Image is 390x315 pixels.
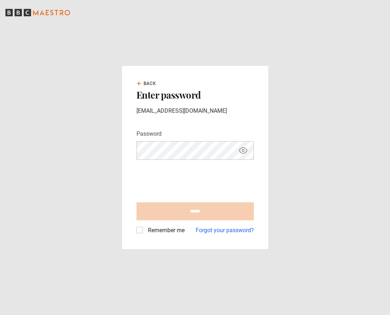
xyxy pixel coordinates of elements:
label: Password [136,130,162,138]
span: Back [144,80,157,87]
button: Show password [237,144,249,157]
label: Remember me [145,226,185,235]
p: [EMAIL_ADDRESS][DOMAIN_NAME] [136,107,254,115]
h2: Enter password [136,90,254,100]
iframe: reCAPTCHA [136,166,246,194]
svg: BBC Maestro [5,7,70,18]
a: Back [136,80,157,87]
a: Forgot your password? [196,226,254,235]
